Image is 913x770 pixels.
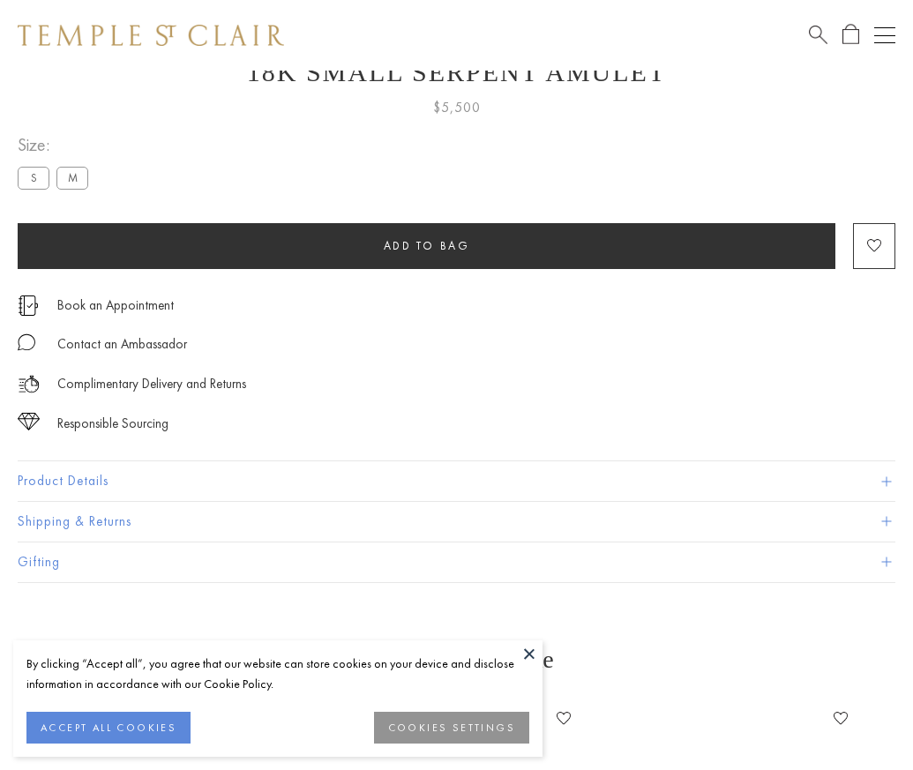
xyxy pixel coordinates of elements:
[18,223,835,269] button: Add to bag
[374,712,529,744] button: COOKIES SETTINGS
[18,461,895,501] button: Product Details
[18,25,284,46] img: Temple St. Clair
[56,167,88,189] label: M
[18,131,95,160] span: Size:
[26,654,529,694] div: By clicking “Accept all”, you agree that our website can store cookies on your device and disclos...
[384,238,470,253] span: Add to bag
[809,24,827,46] a: Search
[57,373,246,395] p: Complimentary Delivery and Returns
[18,413,40,430] img: icon_sourcing.svg
[57,333,187,355] div: Contact an Ambassador
[874,25,895,46] button: Open navigation
[18,167,49,189] label: S
[18,542,895,582] button: Gifting
[18,295,39,316] img: icon_appointment.svg
[433,96,481,119] span: $5,500
[57,295,174,315] a: Book an Appointment
[26,712,191,744] button: ACCEPT ALL COOKIES
[18,333,35,351] img: MessageIcon-01_2.svg
[18,502,895,542] button: Shipping & Returns
[842,24,859,46] a: Open Shopping Bag
[18,57,895,87] h1: 18K Small Serpent Amulet
[18,373,40,395] img: icon_delivery.svg
[57,413,168,435] div: Responsible Sourcing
